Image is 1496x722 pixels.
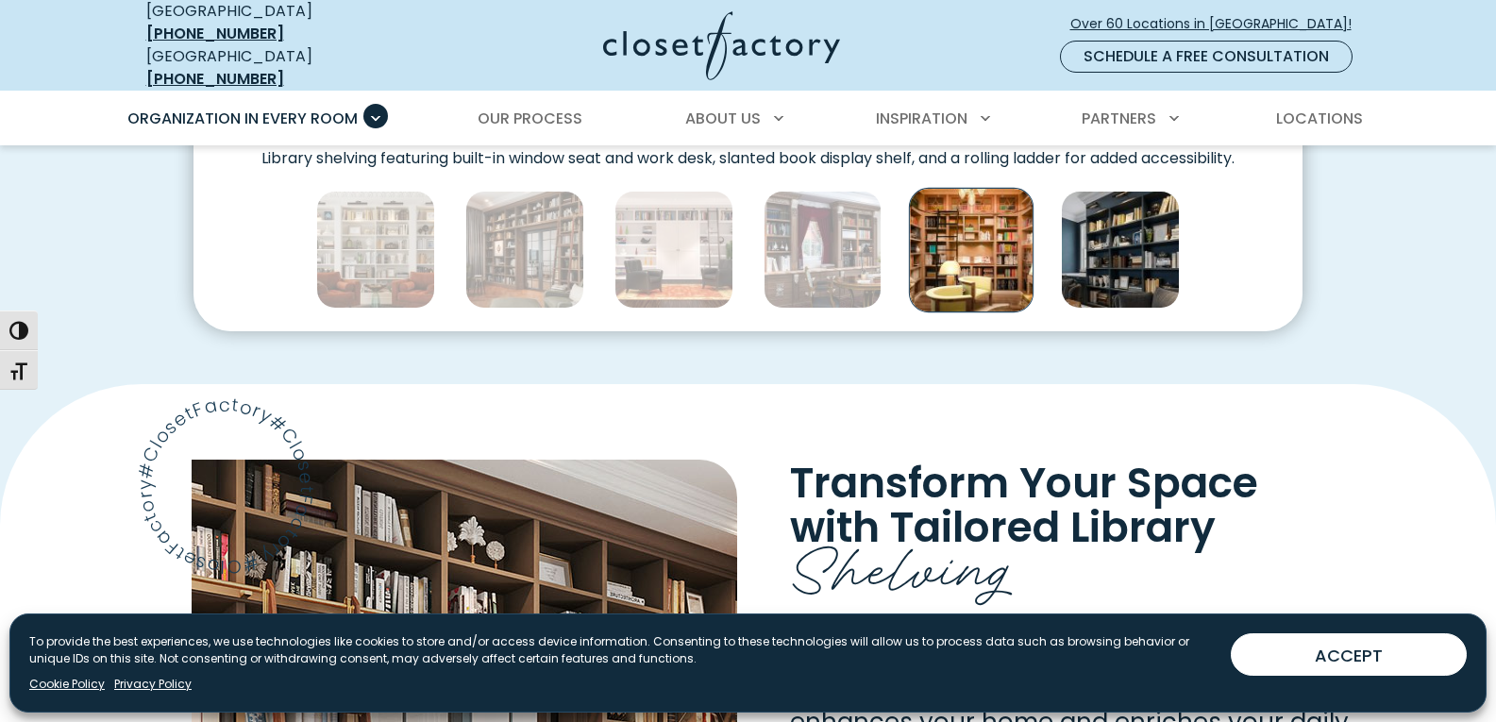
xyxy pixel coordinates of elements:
[114,676,192,693] a: Privacy Policy
[909,187,1034,311] img: Built-in shelving featuring built-in window seat and work desk, slanted book display shelf, and a...
[146,23,284,44] a: [PHONE_NUMBER]
[1070,14,1367,34] span: Over 60 Locations in [GEOGRAPHIC_DATA]!
[685,108,761,129] span: About Us
[1276,108,1363,129] span: Locations
[1060,41,1353,73] a: Schedule a Free Consultation
[790,498,1216,556] span: with Tailored Library
[1069,8,1368,41] a: Over 60 Locations in [GEOGRAPHIC_DATA]!
[127,108,358,129] span: Organization in Every Room
[764,191,882,310] img: Traditional library built-ins with ornate trim and crown molding, carved corbels, and inset panel...
[1231,633,1467,676] button: ACCEPT
[790,519,1015,607] span: Shelving
[1061,191,1180,310] img: Built-in bookcases with library lighting and crown molding.
[29,633,1216,667] p: To provide the best experiences, we use technologies like cookies to store and/or access device i...
[114,92,1383,145] nav: Primary Menu
[876,108,967,129] span: Inspiration
[1019,454,1258,512] span: Your Space
[193,134,1303,168] figcaption: Library shelving featuring built-in window seat and work desk, slanted book display shelf, and a ...
[614,191,733,310] img: Custom wraparound floor-to-ceiling library shelving with built-in desk, crown molding, and a roll...
[316,191,435,310] img: Custom built-in book shelving with decorative crown molding and library lighting
[603,11,840,80] img: Closet Factory Logo
[465,191,584,310] img: Custom library book shelves with rolling wood ladder and LED lighting
[790,454,1009,512] span: Transform
[1082,108,1156,129] span: Partners
[29,676,105,693] a: Cookie Policy
[146,45,420,91] div: [GEOGRAPHIC_DATA]
[146,68,284,90] a: [PHONE_NUMBER]
[478,108,582,129] span: Our Process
